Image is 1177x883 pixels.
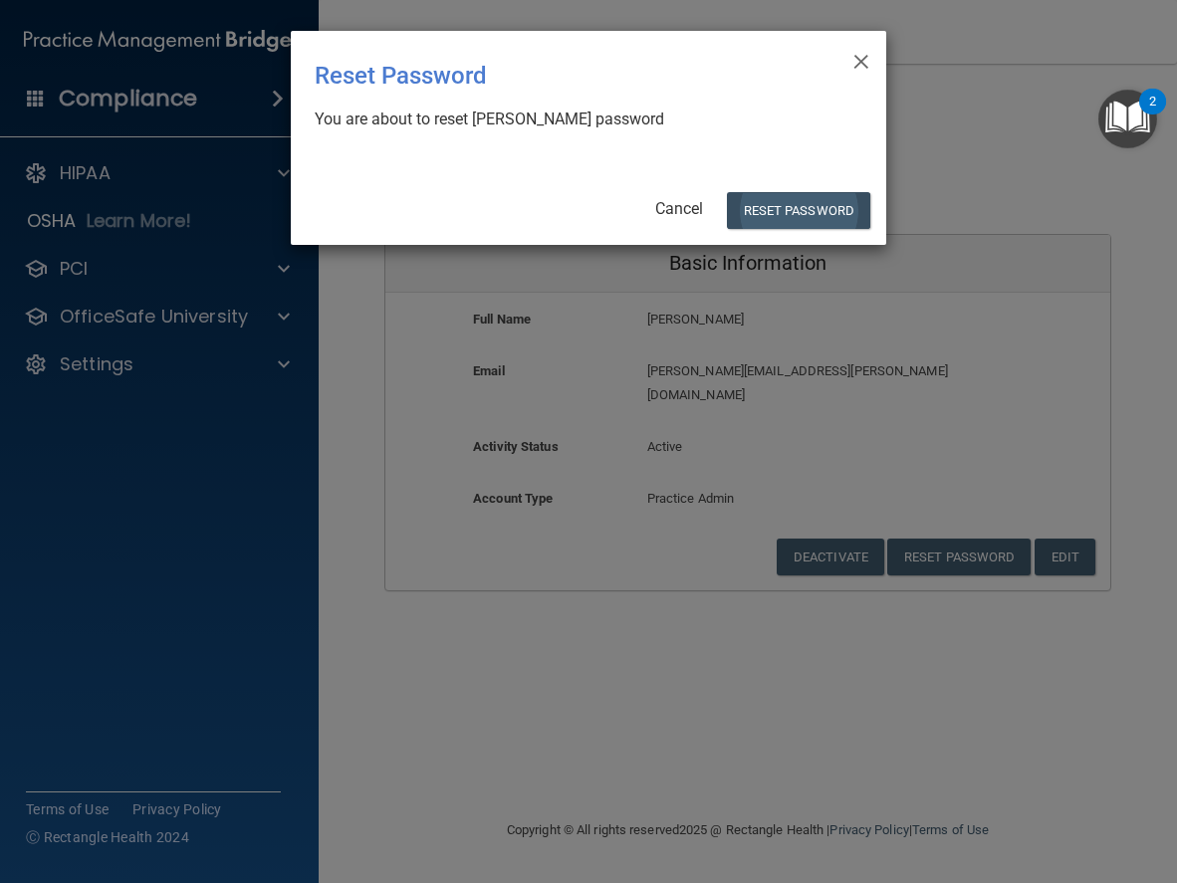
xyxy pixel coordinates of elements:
span: × [852,39,870,79]
button: Open Resource Center, 2 new notifications [1098,90,1157,148]
button: Reset Password [727,192,870,229]
iframe: Drift Widget Chat Controller [832,742,1153,821]
div: 2 [1149,102,1156,127]
div: Reset Password [315,47,781,105]
a: Cancel [655,199,703,218]
div: You are about to reset [PERSON_NAME] password [315,109,846,130]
